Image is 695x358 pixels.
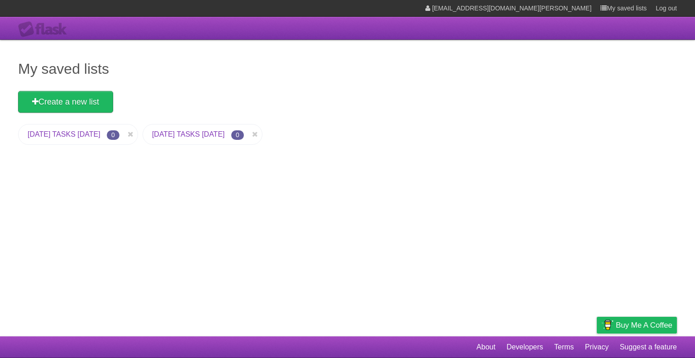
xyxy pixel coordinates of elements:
a: Privacy [585,339,609,356]
span: 0 [107,130,119,140]
span: 0 [231,130,244,140]
span: Buy me a coffee [616,317,672,333]
h1: My saved lists [18,58,677,80]
a: Developers [506,339,543,356]
a: [DATE] TASKS [DATE] [152,130,225,138]
div: Flask [18,21,72,38]
img: Buy me a coffee [601,317,614,333]
a: [DATE] TASKS [DATE] [28,130,100,138]
a: Terms [554,339,574,356]
a: About [476,339,495,356]
a: Buy me a coffee [597,317,677,334]
a: Suggest a feature [620,339,677,356]
a: Create a new list [18,91,113,113]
